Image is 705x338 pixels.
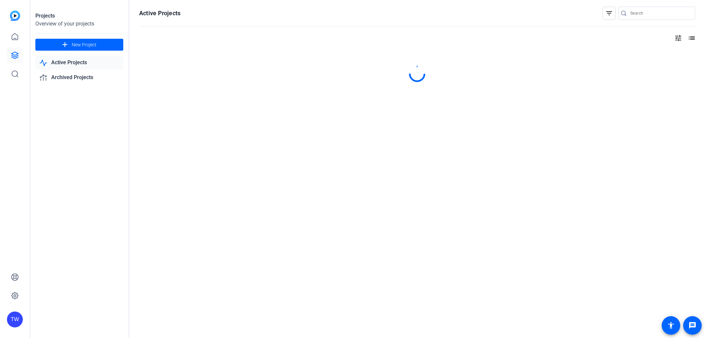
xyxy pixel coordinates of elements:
[35,20,123,28] div: Overview of your projects
[667,321,675,329] mat-icon: accessibility
[7,312,23,327] div: TW
[630,9,690,17] input: Search
[139,9,180,17] h1: Active Projects
[35,56,123,70] a: Active Projects
[35,39,123,51] button: New Project
[605,9,613,17] mat-icon: filter_list
[61,41,69,49] mat-icon: add
[674,34,682,42] mat-icon: tune
[35,71,123,84] a: Archived Projects
[688,321,696,329] mat-icon: message
[72,41,97,48] span: New Project
[687,34,695,42] mat-icon: list
[35,12,123,20] div: Projects
[10,11,20,21] img: blue-gradient.svg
